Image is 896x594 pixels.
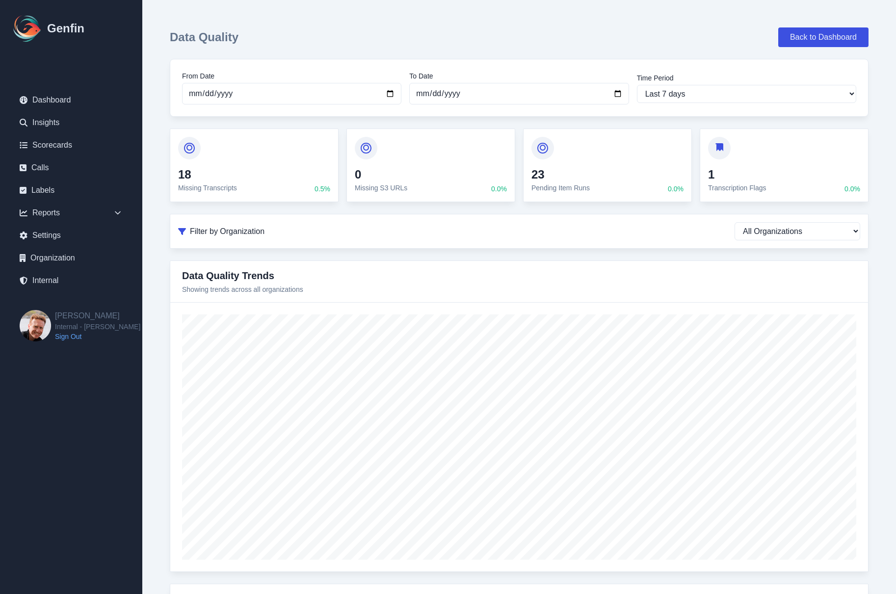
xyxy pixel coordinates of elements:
span: Pending Item Runs [531,184,590,192]
div: Reports [12,203,131,223]
span: 0.0 % [491,184,507,194]
label: Time Period [637,73,856,83]
img: Logo [12,13,43,44]
span: 0.5 % [315,184,330,194]
h4: 23 [531,167,590,182]
a: Internal [12,271,131,290]
a: Organization [12,248,131,268]
label: To Date [409,71,629,81]
h1: Data Quality [170,29,238,45]
h4: 1 [708,167,766,182]
a: Dashboard [12,90,131,110]
span: Transcription Flags [708,184,766,192]
a: Calls [12,158,131,178]
a: Back to Dashboard [778,27,869,47]
p: Showing trends across all organizations [182,284,303,294]
span: Missing S3 URLs [355,184,407,192]
a: Scorecards [12,135,131,155]
span: Internal - [PERSON_NAME] [55,322,140,332]
span: Missing Transcripts [178,184,237,192]
h4: 0 [355,167,407,182]
label: From Date [182,71,401,81]
span: 0.0 % [844,184,860,194]
h2: [PERSON_NAME] [55,310,140,322]
a: Sign Out [55,332,140,341]
h4: 18 [178,167,237,182]
span: Filter by Organization [190,226,264,237]
img: Brian Dunagan [20,310,51,341]
h3: Data Quality Trends [182,269,303,283]
h1: Genfin [47,21,84,36]
a: Settings [12,226,131,245]
span: 0.0 % [668,184,684,194]
a: Labels [12,181,131,200]
a: Insights [12,113,131,132]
